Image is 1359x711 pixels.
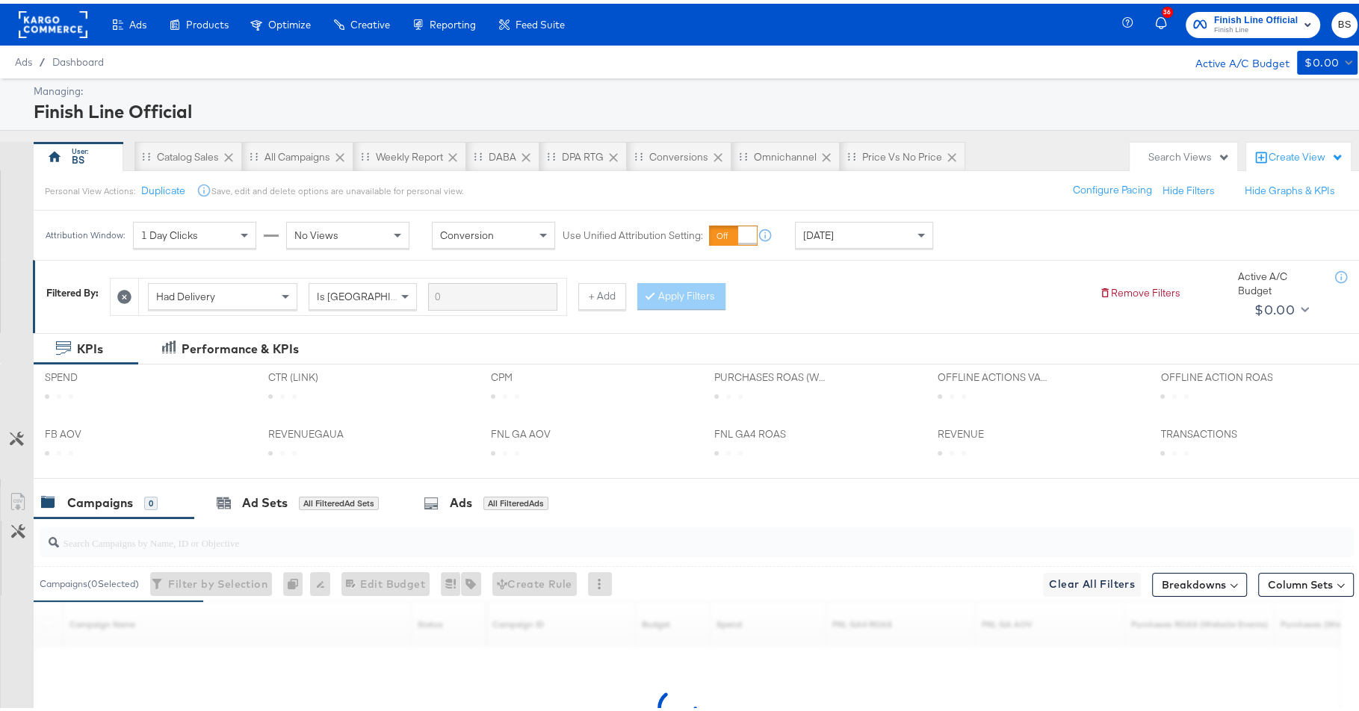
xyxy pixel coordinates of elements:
div: $0.00 [1304,50,1339,69]
div: KPIs [77,337,103,354]
div: DPA RTG [562,146,604,161]
div: Drag to reorder tab [547,149,555,157]
button: Configure Pacing [1062,173,1163,200]
span: PURCHASES ROAS (WEBSITE EVENTS) [714,367,826,381]
label: Use Unified Attribution Setting: [563,225,703,239]
div: Filtered By: [46,282,99,296]
span: FB AOV [45,423,157,438]
span: Had Delivery [156,286,215,299]
div: Drag to reorder tab [142,149,150,157]
div: Weekly Report [376,146,443,161]
button: Duplicate [141,180,185,194]
button: 36 [1153,7,1178,36]
div: Drag to reorder tab [847,149,855,157]
div: Drag to reorder tab [474,149,482,157]
span: SPEND [45,367,157,381]
div: Performance & KPIs [182,337,299,354]
div: Drag to reorder tab [634,149,643,157]
button: Hide Graphs & KPIs [1245,180,1335,194]
span: Feed Suite [516,15,565,27]
span: FNL GA4 ROAS [714,423,826,438]
span: Ads [15,52,32,64]
span: 1 Day Clicks [141,225,198,238]
button: Finish Line OfficialFinish Line [1186,8,1320,34]
span: Clear All Filters [1049,571,1135,590]
div: Campaigns ( 0 Selected) [40,574,139,587]
div: Price vs No Price [862,146,942,161]
div: Conversions [649,146,708,161]
button: $0.00 [1248,294,1312,318]
div: Omnichannel [754,146,817,161]
span: CPM [491,367,603,381]
div: All Filtered Ads [483,493,548,506]
span: TRANSACTIONS [1160,423,1272,438]
div: Catalog Sales [157,146,219,161]
div: Ads [450,491,472,508]
div: Drag to reorder tab [250,149,258,157]
a: Dashboard [52,52,104,64]
button: Clear All Filters [1043,569,1141,593]
span: / [32,52,52,64]
div: Search Views [1148,146,1230,161]
div: Attribution Window: [45,226,126,237]
span: Is [GEOGRAPHIC_DATA] [317,286,431,299]
span: OFFLINE ACTIONS VALUE [938,367,1050,381]
span: Optimize [268,15,311,27]
input: Search Campaigns by Name, ID or Objective [59,518,1233,547]
div: Active A/C Budget [1238,266,1320,294]
span: OFFLINE ACTION ROAS [1160,367,1272,381]
div: DABA [489,146,516,161]
div: Finish Line Official [34,95,1354,120]
div: Drag to reorder tab [361,149,369,157]
div: BS [72,149,84,164]
button: Remove Filters [1099,282,1180,296]
div: Ad Sets [242,491,288,508]
input: Enter a search term [428,279,557,307]
span: Conversion [440,225,494,238]
span: REVENUE [938,423,1050,438]
div: Drag to reorder tab [739,149,747,157]
div: $0.00 [1254,295,1295,317]
button: BS [1331,8,1358,34]
span: Creative [350,15,390,27]
span: [DATE] [803,225,834,238]
button: Column Sets [1258,569,1354,593]
button: $0.00 [1297,47,1358,71]
div: Save, edit and delete options are unavailable for personal view. [211,181,463,193]
button: Hide Filters [1163,180,1215,194]
button: Breakdowns [1152,569,1247,593]
button: + Add [578,279,626,306]
div: 36 [1162,3,1173,14]
span: Reporting [430,15,476,27]
div: Campaigns [67,491,133,508]
span: CTR (LINK) [268,367,380,381]
div: Managing: [34,81,1354,95]
span: Finish Line [1214,21,1298,33]
span: BS [1337,13,1352,30]
div: Create View [1269,146,1343,161]
div: All Filtered Ad Sets [299,493,379,506]
span: Finish Line Official [1214,9,1298,25]
span: FNL GA AOV [491,423,603,438]
span: Products [186,15,229,27]
div: All Campaigns [264,146,330,161]
span: No Views [294,225,338,238]
span: REVENUEGAUA [268,423,380,438]
div: 0 [144,493,158,506]
span: Ads [129,15,146,27]
div: Active A/C Budget [1180,47,1290,69]
div: Personal View Actions: [45,181,135,193]
div: 0 [283,568,310,592]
